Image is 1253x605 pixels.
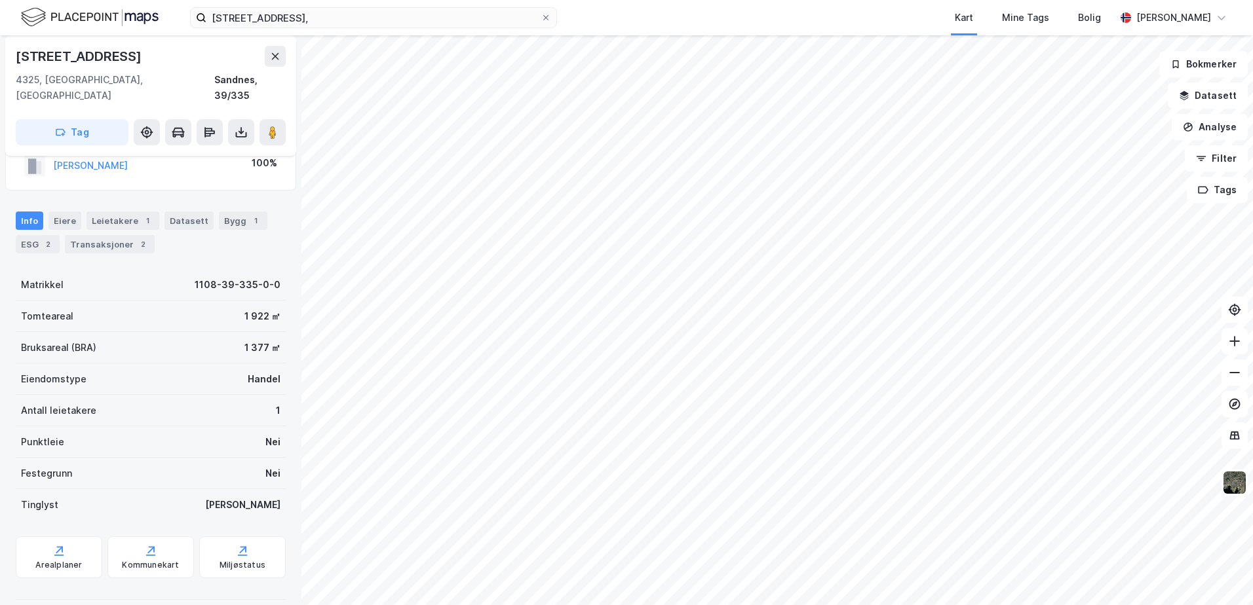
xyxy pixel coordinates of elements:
[141,214,154,227] div: 1
[1185,145,1248,172] button: Filter
[1002,10,1049,26] div: Mine Tags
[1078,10,1101,26] div: Bolig
[265,434,280,450] div: Nei
[195,277,280,293] div: 1108-39-335-0-0
[214,72,286,103] div: Sandnes, 39/335
[65,235,155,253] div: Transaksjoner
[244,340,280,356] div: 1 377 ㎡
[136,238,149,251] div: 2
[48,211,81,230] div: Eiere
[205,497,280,513] div: [PERSON_NAME]
[21,434,64,450] div: Punktleie
[16,235,60,253] div: ESG
[16,46,144,67] div: [STREET_ADDRESS]
[252,155,277,171] div: 100%
[21,497,58,513] div: Tinglyst
[249,214,262,227] div: 1
[21,403,96,418] div: Antall leietakere
[21,371,87,387] div: Eiendomstype
[16,211,43,230] div: Info
[1159,51,1248,77] button: Bokmerker
[276,403,280,418] div: 1
[1168,82,1248,109] button: Datasett
[206,8,541,27] input: Søk på adresse, matrikkel, gårdeiere, leietakere eller personer
[164,211,214,230] div: Datasett
[1222,470,1247,495] img: 9k=
[1136,10,1211,26] div: [PERSON_NAME]
[21,277,64,293] div: Matrikkel
[1172,114,1248,140] button: Analyse
[16,119,128,145] button: Tag
[41,238,54,251] div: 2
[1187,542,1253,605] iframe: Chat Widget
[16,72,214,103] div: 4325, [GEOGRAPHIC_DATA], [GEOGRAPHIC_DATA]
[122,560,179,570] div: Kommunekart
[35,560,82,570] div: Arealplaner
[1187,542,1253,605] div: Kontrollprogram for chat
[21,6,159,29] img: logo.f888ab2527a4732fd821a326f86c7f29.svg
[244,308,280,324] div: 1 922 ㎡
[87,211,159,230] div: Leietakere
[21,308,73,324] div: Tomteareal
[21,466,72,481] div: Festegrunn
[955,10,973,26] div: Kart
[21,340,96,356] div: Bruksareal (BRA)
[248,371,280,387] div: Handel
[219,211,267,230] div: Bygg
[220,560,265,570] div: Miljøstatus
[1187,177,1248,203] button: Tags
[265,466,280,481] div: Nei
